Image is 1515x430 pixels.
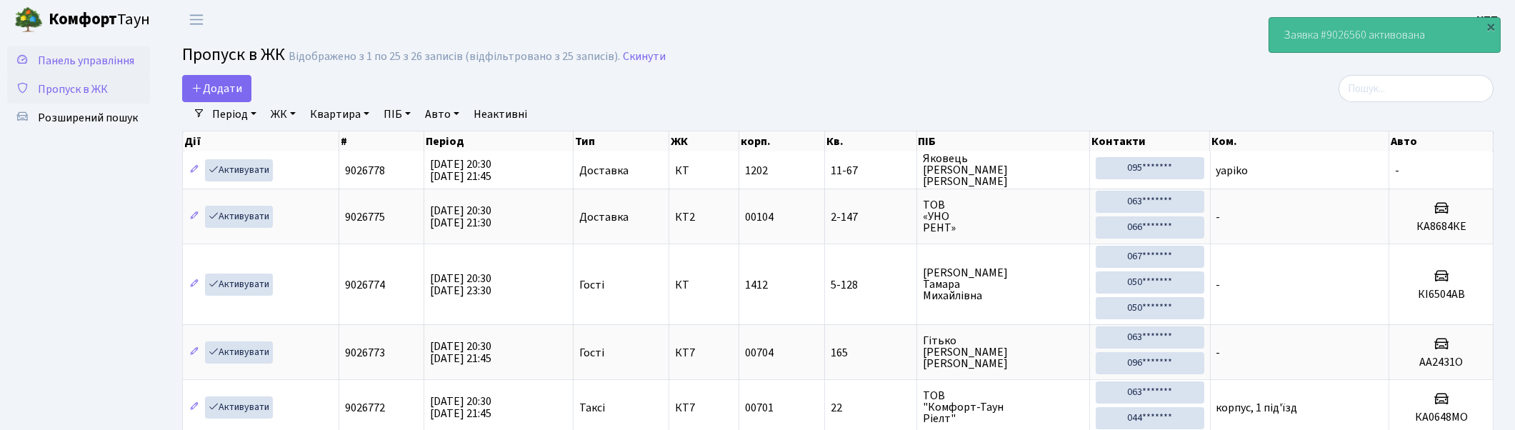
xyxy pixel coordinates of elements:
[205,341,273,364] a: Активувати
[206,102,262,126] a: Період
[179,8,214,31] button: Переключити навігацію
[923,390,1084,424] span: ТОВ "Комфорт-Таун Ріелт"
[739,131,826,151] th: корп.
[1090,131,1210,151] th: Контакти
[49,8,117,31] b: Комфорт
[923,267,1084,301] span: [PERSON_NAME] Тамара Михайлівна
[579,211,629,223] span: Доставка
[265,102,301,126] a: ЖК
[345,400,385,416] span: 9026772
[831,402,910,414] span: 22
[430,394,491,421] span: [DATE] 20:30 [DATE] 21:45
[675,165,732,176] span: КТ
[1216,277,1221,293] span: -
[1339,75,1494,102] input: Пошук...
[182,42,285,67] span: Пропуск в ЖК
[1216,163,1249,179] span: yapiko
[923,153,1084,187] span: Яковець [PERSON_NAME] [PERSON_NAME]
[182,75,251,102] a: Додати
[745,209,774,225] span: 00104
[430,203,491,231] span: [DATE] 20:30 [DATE] 21:30
[1269,18,1500,52] div: Заявка #9026560 активована
[579,279,604,291] span: Гості
[1476,11,1498,29] a: КПП
[675,402,732,414] span: КТ7
[1484,19,1499,34] div: ×
[831,211,910,223] span: 2-147
[205,159,273,181] a: Активувати
[7,75,150,104] a: Пропуск в ЖК
[289,50,620,64] div: Відображено з 1 по 25 з 26 записів (відфільтровано з 25 записів).
[49,8,150,32] span: Таун
[831,165,910,176] span: 11-67
[1395,411,1487,424] h5: КА0648МО
[831,279,910,291] span: 5-128
[345,345,385,361] span: 9026773
[1210,131,1389,151] th: Ком.
[378,102,416,126] a: ПІБ
[675,347,732,359] span: КТ7
[430,271,491,299] span: [DATE] 20:30 [DATE] 23:30
[1216,345,1221,361] span: -
[579,402,605,414] span: Таксі
[917,131,1091,151] th: ПІБ
[183,131,339,151] th: Дії
[345,277,385,293] span: 9026774
[745,345,774,361] span: 00704
[1395,220,1487,234] h5: КА8684КЕ
[831,347,910,359] span: 165
[7,104,150,132] a: Розширений пошук
[38,81,108,97] span: Пропуск в ЖК
[745,400,774,416] span: 00701
[424,131,574,151] th: Період
[430,339,491,366] span: [DATE] 20:30 [DATE] 21:45
[38,110,138,126] span: Розширений пошук
[579,165,629,176] span: Доставка
[623,50,666,64] a: Скинути
[345,209,385,225] span: 9026775
[923,199,1084,234] span: ТОВ «УНО РЕНТ»
[38,53,134,69] span: Панель управління
[675,211,732,223] span: КТ2
[7,46,150,75] a: Панель управління
[205,274,273,296] a: Активувати
[14,6,43,34] img: logo.png
[579,347,604,359] span: Гості
[430,156,491,184] span: [DATE] 20:30 [DATE] 21:45
[1476,12,1498,28] b: КПП
[304,102,375,126] a: Квартира
[675,279,732,291] span: КТ
[339,131,424,151] th: #
[419,102,465,126] a: Авто
[191,81,242,96] span: Додати
[1395,356,1487,369] h5: АА2431О
[345,163,385,179] span: 9026778
[468,102,533,126] a: Неактивні
[745,277,768,293] span: 1412
[1216,400,1298,416] span: корпус, 1 під'їзд
[1395,288,1487,301] h5: КІ6504АВ
[205,206,273,228] a: Активувати
[1216,209,1221,225] span: -
[1389,131,1494,151] th: Авто
[574,131,670,151] th: Тип
[205,396,273,419] a: Активувати
[923,335,1084,369] span: Гітько [PERSON_NAME] [PERSON_NAME]
[1395,163,1399,179] span: -
[825,131,916,151] th: Кв.
[745,163,768,179] span: 1202
[669,131,739,151] th: ЖК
